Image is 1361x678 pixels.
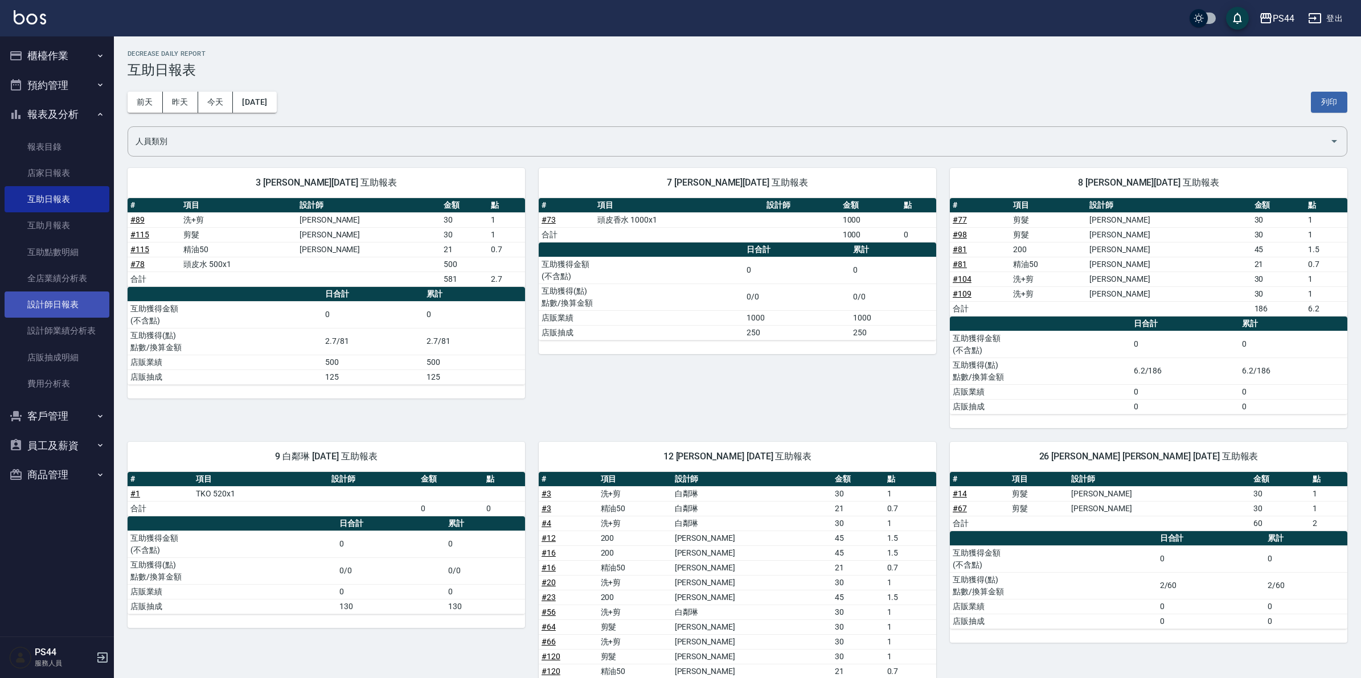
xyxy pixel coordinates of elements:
[542,563,556,572] a: #16
[322,328,424,355] td: 2.7/81
[163,92,198,113] button: 昨天
[424,355,525,369] td: 500
[297,227,441,242] td: [PERSON_NAME]
[1251,472,1310,487] th: 金額
[297,242,441,257] td: [PERSON_NAME]
[598,605,672,619] td: 洗+剪
[130,245,149,254] a: #115
[850,257,936,283] td: 0
[744,325,850,340] td: 250
[441,272,488,286] td: 581
[950,572,1157,599] td: 互助獲得(點) 點數/換算金額
[672,486,832,501] td: 白鄰琳
[539,472,598,487] th: #
[418,501,483,516] td: 0
[193,472,329,487] th: 項目
[141,177,511,188] span: 3 [PERSON_NAME][DATE] 互助報表
[598,649,672,664] td: 剪髮
[1010,257,1087,272] td: 精油50
[832,605,884,619] td: 30
[764,198,840,213] th: 設計師
[1009,501,1068,516] td: 剪髮
[672,590,832,605] td: [PERSON_NAME]
[672,619,832,634] td: [PERSON_NAME]
[488,242,525,257] td: 0.7
[539,310,744,325] td: 店販業績
[130,215,145,224] a: #89
[445,599,525,614] td: 130
[1252,242,1305,257] td: 45
[850,310,936,325] td: 1000
[953,215,967,224] a: #77
[542,607,556,617] a: #56
[672,575,832,590] td: [PERSON_NAME]
[832,486,884,501] td: 30
[850,325,936,340] td: 250
[488,272,525,286] td: 2.7
[542,489,551,498] a: #3
[128,198,181,213] th: #
[337,584,445,599] td: 0
[1310,501,1347,516] td: 1
[128,584,337,599] td: 店販業績
[181,212,297,227] td: 洗+剪
[542,548,556,557] a: #16
[1239,358,1347,384] td: 6.2/186
[744,310,850,325] td: 1000
[542,215,556,224] a: #73
[539,198,936,243] table: a dense table
[832,531,884,545] td: 45
[840,212,901,227] td: 1000
[1252,198,1305,213] th: 金額
[1255,7,1299,30] button: PS44
[832,560,884,575] td: 21
[445,584,525,599] td: 0
[337,557,445,584] td: 0/0
[953,245,967,254] a: #81
[141,451,511,462] span: 9 白鄰琳 [DATE] 互助報表
[1252,286,1305,301] td: 30
[542,652,560,661] a: #120
[598,590,672,605] td: 200
[542,593,556,602] a: #23
[1010,286,1087,301] td: 洗+剪
[1131,358,1239,384] td: 6.2/186
[598,472,672,487] th: 項目
[542,637,556,646] a: #66
[884,634,936,649] td: 1
[35,647,93,658] h5: PS44
[884,605,936,619] td: 1
[5,291,109,318] a: 設計師日報表
[1068,501,1251,516] td: [PERSON_NAME]
[14,10,46,24] img: Logo
[5,265,109,291] a: 全店業績分析表
[1157,531,1265,546] th: 日合計
[1239,331,1347,358] td: 0
[322,355,424,369] td: 500
[539,243,936,340] table: a dense table
[441,242,488,257] td: 21
[598,634,672,649] td: 洗+剪
[1310,472,1347,487] th: 點
[1305,242,1347,257] td: 1.5
[964,451,1334,462] span: 26 [PERSON_NAME] [PERSON_NAME] [DATE] 互助報表
[542,622,556,631] a: #64
[5,100,109,129] button: 報表及分析
[5,71,109,100] button: 預約管理
[5,134,109,160] a: 報表目錄
[1252,257,1305,272] td: 21
[672,472,832,487] th: 設計師
[884,531,936,545] td: 1.5
[950,358,1131,384] td: 互助獲得(點) 點數/換算金額
[950,516,1009,531] td: 合計
[5,239,109,265] a: 互助點數明細
[1010,242,1087,257] td: 200
[128,516,525,614] table: a dense table
[5,212,109,239] a: 互助月報表
[672,545,832,560] td: [PERSON_NAME]
[1157,545,1265,572] td: 0
[672,501,832,516] td: 白鄰琳
[1239,399,1347,414] td: 0
[1310,516,1347,531] td: 2
[128,501,193,516] td: 合計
